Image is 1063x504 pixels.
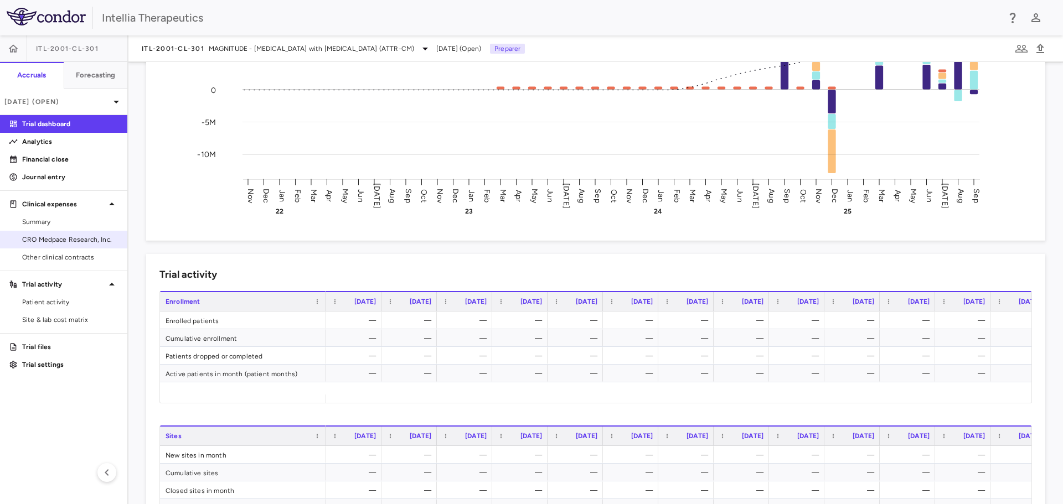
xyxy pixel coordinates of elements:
[22,137,118,147] p: Analytics
[197,150,216,159] tspan: -10M
[704,189,713,201] text: Apr
[391,329,431,347] div: —
[22,199,105,209] p: Clinical expenses
[22,315,118,325] span: Site & lab cost matrix
[613,311,653,329] div: —
[613,481,653,499] div: —
[1000,464,1040,481] div: —
[945,464,985,481] div: —
[404,189,413,202] text: Sep
[336,347,376,365] div: —
[558,329,597,347] div: —
[1000,365,1040,382] div: —
[625,188,634,203] text: Nov
[277,189,287,201] text: Jan
[735,189,745,202] text: Jun
[561,183,571,209] text: [DATE]
[668,481,708,499] div: —
[22,279,105,289] p: Trial activity
[797,432,819,440] span: [DATE]
[724,464,763,481] div: —
[520,432,542,440] span: [DATE]
[160,311,326,329] div: Enrolled patients
[945,347,985,365] div: —
[293,189,302,202] text: Feb
[1019,298,1040,305] span: [DATE]
[830,188,839,202] text: Dec
[724,329,763,347] div: —
[160,446,326,463] div: New sites in month
[668,446,708,464] div: —
[844,207,852,215] text: 25
[890,347,930,365] div: —
[1000,481,1040,499] div: —
[76,70,116,80] h6: Forecasting
[963,298,985,305] span: [DATE]
[798,189,808,202] text: Oct
[436,44,481,54] span: [DATE] (Open)
[814,188,823,203] text: Nov
[514,189,523,201] text: Apr
[613,464,653,481] div: —
[719,188,729,203] text: May
[631,432,653,440] span: [DATE]
[945,446,985,464] div: —
[142,44,204,53] span: ITL-2001-CL-301
[668,347,708,365] div: —
[447,365,487,382] div: —
[490,44,525,54] p: Preparer
[22,154,118,164] p: Financial close
[834,311,874,329] div: —
[834,329,874,347] div: —
[613,347,653,365] div: —
[336,464,376,481] div: —
[668,365,708,382] div: —
[1000,311,1040,329] div: —
[209,44,414,54] span: MAGNITUDE - [MEDICAL_DATA] with [MEDICAL_DATA] (ATTR-CM)
[261,188,271,202] text: Dec
[447,311,487,329] div: —
[631,298,653,305] span: [DATE]
[391,464,431,481] div: —
[22,235,118,245] span: CRO Medpace Research, Inc.
[724,347,763,365] div: —
[687,298,708,305] span: [DATE]
[520,298,542,305] span: [DATE]
[668,464,708,481] div: —
[447,446,487,464] div: —
[908,298,930,305] span: [DATE]
[447,464,487,481] div: —
[7,8,86,25] img: logo-full-BYUhSk78.svg
[945,329,985,347] div: —
[447,329,487,347] div: —
[22,297,118,307] span: Patient activity
[482,189,492,202] text: Feb
[558,446,597,464] div: —
[22,252,118,262] span: Other clinical contracts
[963,432,985,440] span: [DATE]
[751,183,760,209] text: [DATE]
[742,298,763,305] span: [DATE]
[890,481,930,499] div: —
[159,267,217,282] h6: Trial activity
[797,298,819,305] span: [DATE]
[36,44,99,53] span: ITL-2001-CL-301
[502,446,542,464] div: —
[577,189,586,202] text: Aug
[467,189,476,201] text: Jan
[205,53,216,63] tspan: 5M
[246,188,255,203] text: Nov
[22,342,118,352] p: Trial files
[656,189,665,201] text: Jan
[276,207,283,215] text: 22
[742,432,763,440] span: [DATE]
[336,311,376,329] div: —
[160,347,326,364] div: Patients dropped or completed
[102,9,999,26] div: Intellia Therapeutics
[391,446,431,464] div: —
[391,365,431,382] div: —
[558,481,597,499] div: —
[1000,347,1040,365] div: —
[1000,329,1040,347] div: —
[465,432,487,440] span: [DATE]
